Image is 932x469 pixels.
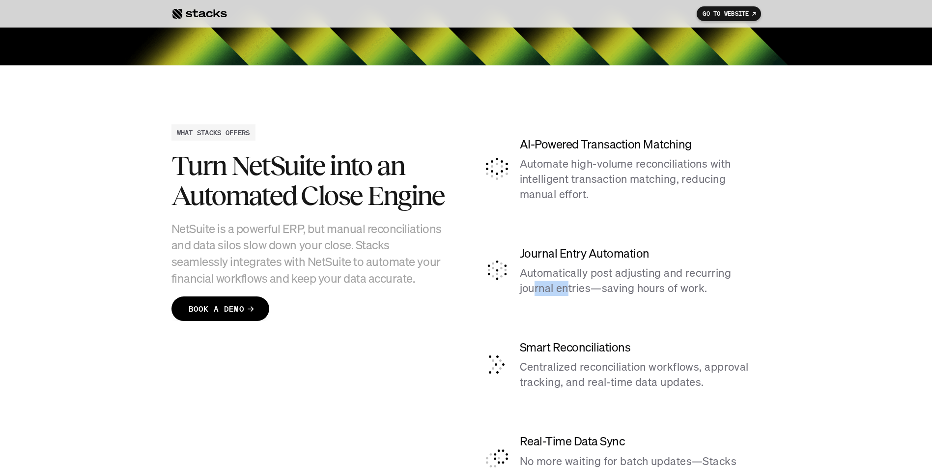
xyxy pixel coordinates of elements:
h4: Journal Entry Automation [520,245,761,262]
p: BOOK A DEMO [189,302,245,316]
p: GO TO WEBSITE [703,10,749,17]
h4: AI-Powered Transaction Matching [520,136,761,153]
h2: WHAT STACKS OFFERS [177,127,250,138]
h4: Real-Time Data Sync [520,433,761,450]
p: Centralized reconciliation workflows, approval tracking, and real-time data updates. [520,359,761,390]
h3: Turn NetSuite into an Automated Close Engine [171,150,447,211]
p: Automate high-volume reconciliations with intelligent transaction matching, reducing manual effort. [520,156,761,202]
h4: NetSuite is a powerful ERP, but manual reconciliations and data silos slow down your close. Stack... [171,221,447,287]
p: Automatically post adjusting and recurring journal entries—saving hours of work. [520,265,761,296]
a: Privacy Policy [116,187,159,194]
h4: Smart Reconciliations [520,339,761,356]
a: BOOK A DEMO [171,296,270,321]
a: GO TO WEBSITE [697,6,761,21]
